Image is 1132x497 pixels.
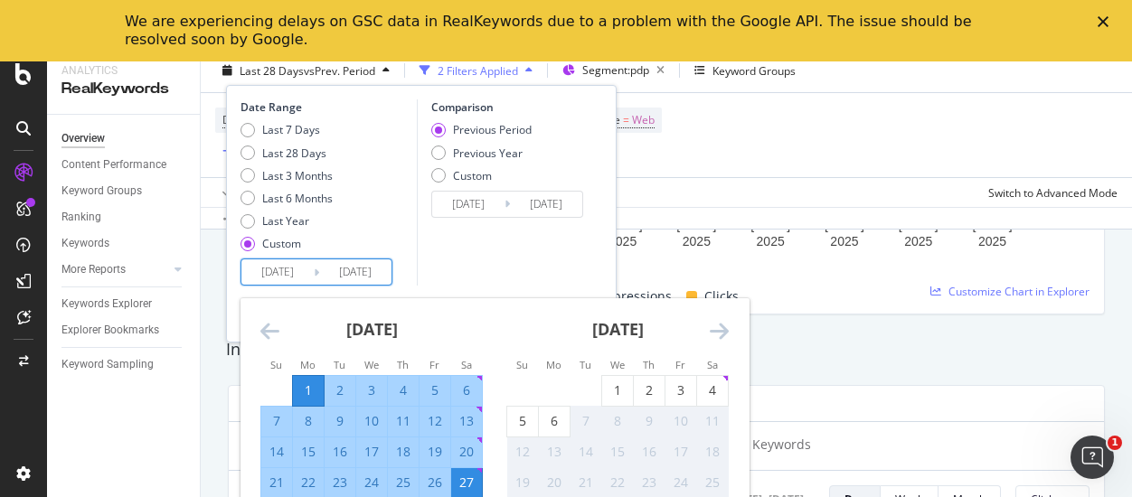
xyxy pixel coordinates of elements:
[293,381,324,399] div: 1
[429,358,439,371] small: Fr
[634,443,665,461] div: 16
[665,412,696,430] div: 10
[346,318,398,340] strong: [DATE]
[634,412,665,430] div: 9
[571,474,601,492] div: 21
[675,358,685,371] small: Fr
[697,436,729,467] td: Not available. Saturday, October 18, 2025
[507,443,538,461] div: 12
[431,122,532,137] div: Previous Period
[1071,436,1114,479] iframe: Intercom live chat
[1098,16,1116,27] div: Close
[712,62,796,78] div: Keyword Groups
[325,375,356,406] td: Selected. Tuesday, September 2, 2025
[241,236,333,251] div: Custom
[388,436,420,467] td: Selected. Thursday, September 18, 2025
[539,443,570,461] div: 13
[438,62,518,78] div: 2 Filters Applied
[710,320,729,342] div: Move forward to switch to the next month.
[697,375,729,406] td: Choose Saturday, October 4, 2025 as your check-out date. It’s available.
[262,167,333,183] div: Last 3 Months
[665,406,697,436] td: Not available. Friday, October 10, 2025
[388,443,419,461] div: 18
[676,218,716,232] text: [DATE]
[539,474,570,492] div: 20
[241,99,412,115] div: Date Range
[697,474,728,492] div: 25
[930,284,1090,299] a: Customize Chart in Explorer
[325,436,356,467] td: Selected. Tuesday, September 16, 2025
[580,358,591,371] small: Tu
[261,412,292,430] div: 7
[623,112,629,127] span: =
[241,122,333,137] div: Last 7 Days
[61,79,185,99] div: RealKeywords
[602,474,633,492] div: 22
[665,436,697,467] td: Not available. Friday, October 17, 2025
[420,375,451,406] td: Selected. Friday, September 5, 2025
[697,412,728,430] div: 11
[643,358,655,371] small: Th
[325,443,355,461] div: 16
[825,218,864,232] text: [DATE]
[602,375,634,406] td: Choose Wednesday, October 1, 2025 as your check-out date. It’s available.
[240,62,304,78] span: Last 28 Days
[948,284,1090,299] span: Customize Chart in Explorer
[356,381,387,399] div: 3
[697,443,728,461] div: 18
[697,406,729,436] td: Not available. Saturday, October 11, 2025
[61,182,142,201] div: Keyword Groups
[420,406,451,436] td: Selected. Friday, September 12, 2025
[571,412,601,430] div: 7
[634,474,665,492] div: 23
[61,129,105,148] div: Overview
[899,218,939,232] text: [DATE]
[704,286,739,307] span: Clicks
[293,443,324,461] div: 15
[388,381,419,399] div: 4
[634,406,665,436] td: Not available. Thursday, October 9, 2025
[304,62,375,78] span: vs Prev. Period
[61,129,187,148] a: Overview
[293,406,325,436] td: Selected. Monday, September 8, 2025
[830,234,858,248] text: 2025
[516,358,528,371] small: Su
[226,338,1107,361] div: Investigate your changes in keyword performance
[241,213,333,229] div: Last Year
[571,443,601,461] div: 14
[222,112,257,127] span: Device
[334,358,345,371] small: Tu
[261,443,292,461] div: 14
[582,62,649,78] span: Segment: pdp
[1108,436,1122,450] span: 1
[61,321,159,340] div: Explorer Bookmarks
[420,443,450,461] div: 19
[61,155,187,174] a: Content Performance
[61,155,166,174] div: Content Performance
[325,474,355,492] div: 23
[61,208,101,227] div: Ranking
[215,56,397,85] button: Last 28 DaysvsPrev. Period
[61,260,126,279] div: More Reports
[388,474,419,492] div: 25
[241,145,333,160] div: Last 28 Days
[539,406,571,436] td: Choose Monday, October 6, 2025 as your check-out date. It’s available.
[356,406,388,436] td: Selected. Wednesday, September 10, 2025
[356,443,387,461] div: 17
[507,412,538,430] div: 5
[451,381,482,399] div: 6
[61,234,187,253] a: Keywords
[451,436,483,467] td: Selected. Saturday, September 20, 2025
[634,436,665,467] td: Not available. Thursday, October 16, 2025
[539,412,570,430] div: 6
[388,375,420,406] td: Selected. Thursday, September 4, 2025
[988,184,1118,200] div: Switch to Advanced Mode
[571,406,602,436] td: Not available. Tuesday, October 7, 2025
[507,436,539,467] td: Not available. Sunday, October 12, 2025
[215,141,288,163] button: Add Filter
[364,358,379,371] small: We
[61,260,169,279] a: More Reports
[262,191,333,206] div: Last 6 Months
[592,318,644,340] strong: [DATE]
[602,412,633,430] div: 8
